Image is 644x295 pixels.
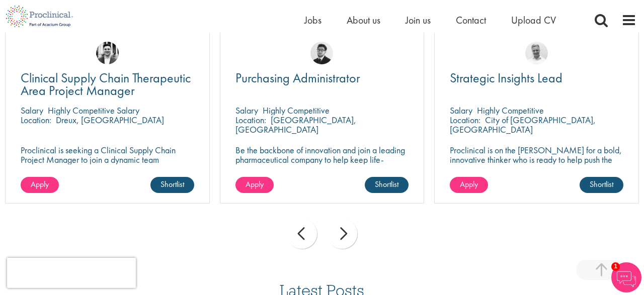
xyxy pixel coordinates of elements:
img: Edward Little [96,42,119,64]
span: Location: [235,114,266,126]
a: Jobs [304,14,321,27]
p: Proclinical is seeking a Clinical Supply Chain Project Manager to join a dynamic team dedicated t... [21,145,194,183]
span: Clinical Supply Chain Therapeutic Area Project Manager [21,69,191,99]
a: Purchasing Administrator [235,72,409,84]
a: Shortlist [365,177,409,193]
iframe: reCAPTCHA [7,258,136,288]
a: Shortlist [150,177,194,193]
a: About us [347,14,380,27]
p: City of [GEOGRAPHIC_DATA], [GEOGRAPHIC_DATA] [450,114,596,135]
span: Salary [235,105,258,116]
p: Highly Competitive Salary [48,105,139,116]
a: Contact [456,14,486,27]
div: next [327,219,357,249]
img: Todd Wigmore [310,42,333,64]
a: Clinical Supply Chain Therapeutic Area Project Manager [21,72,194,97]
span: Salary [21,105,43,116]
span: Strategic Insights Lead [450,69,562,86]
span: Location: [450,114,480,126]
span: Apply [246,179,264,189]
p: [GEOGRAPHIC_DATA], [GEOGRAPHIC_DATA] [235,114,356,135]
span: Apply [460,179,478,189]
img: Chatbot [611,262,641,292]
p: Proclinical is on the [PERSON_NAME] for a bold, innovative thinker who is ready to help push the ... [450,145,623,183]
a: Upload CV [511,14,556,27]
span: 1 [611,262,620,271]
img: Joshua Bye [525,42,548,64]
p: Be the backbone of innovation and join a leading pharmaceutical company to help keep life-changin... [235,145,409,174]
a: Apply [450,177,488,193]
p: Highly Competitive [263,105,330,116]
a: Strategic Insights Lead [450,72,623,84]
span: Salary [450,105,472,116]
div: prev [287,219,317,249]
a: Join us [406,14,431,27]
a: Apply [21,177,59,193]
a: Apply [235,177,274,193]
p: Dreux, [GEOGRAPHIC_DATA] [56,114,164,126]
span: Purchasing Administrator [235,69,360,86]
p: Highly Competitive [477,105,544,116]
span: Apply [31,179,49,189]
a: Shortlist [580,177,623,193]
span: Location: [21,114,51,126]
